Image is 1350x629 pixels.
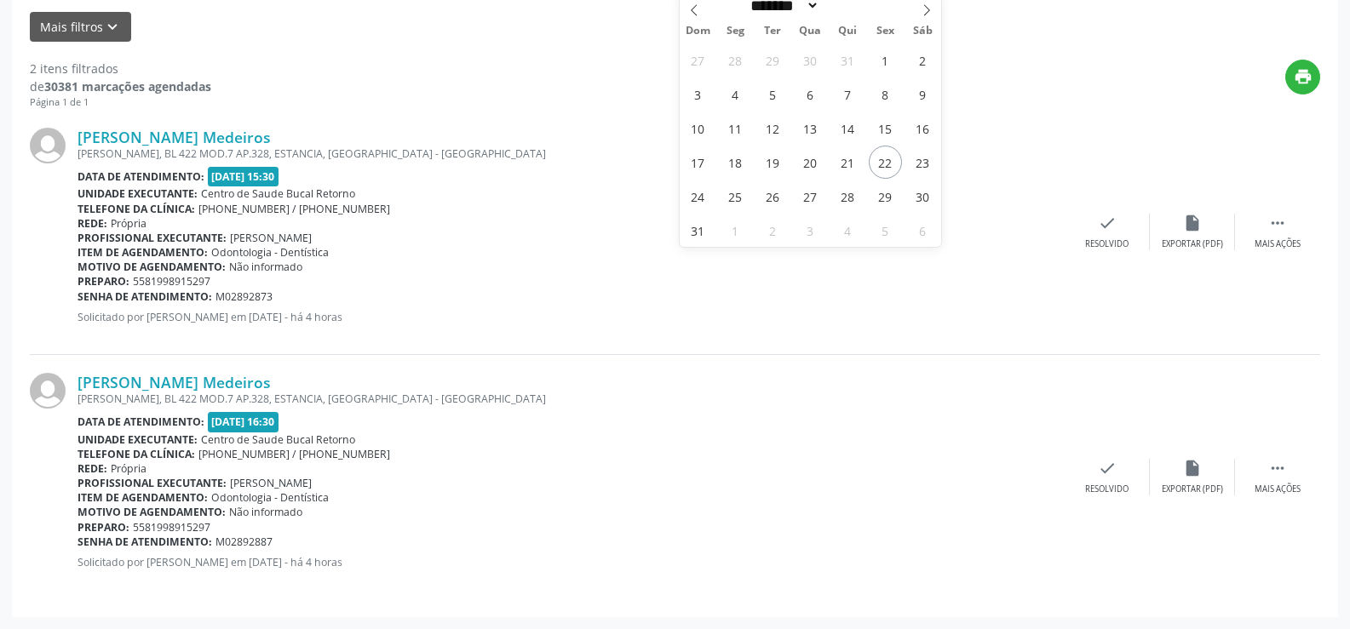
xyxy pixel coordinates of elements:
[756,43,790,77] span: Julho 29, 2025
[681,112,715,145] span: Agosto 10, 2025
[794,214,827,247] span: Setembro 3, 2025
[681,146,715,179] span: Agosto 17, 2025
[1183,214,1202,232] i: insert_drive_file
[719,112,752,145] span: Agosto 11, 2025
[230,476,312,490] span: [PERSON_NAME]
[1162,483,1223,495] div: Exportar (PDF)
[30,12,131,42] button: Mais filtroskeyboard_arrow_down
[78,202,195,216] b: Telefone da clínica:
[831,146,865,179] span: Agosto 21, 2025
[681,214,715,247] span: Agosto 31, 2025
[78,216,107,231] b: Rede:
[78,245,208,260] b: Item de agendamento:
[198,202,390,216] span: [PHONE_NUMBER] / [PHONE_NUMBER]
[1255,238,1301,250] div: Mais ações
[78,432,198,447] b: Unidade executante:
[794,77,827,111] span: Agosto 6, 2025
[1268,214,1287,232] i: 
[869,214,902,247] span: Setembro 5, 2025
[904,26,941,37] span: Sáb
[1285,60,1320,94] button: print
[78,392,1065,406] div: [PERSON_NAME], BL 422 MOD.7 AP.328, ESTANCIA, [GEOGRAPHIC_DATA] - [GEOGRAPHIC_DATA]
[906,43,939,77] span: Agosto 2, 2025
[791,26,829,37] span: Qua
[1162,238,1223,250] div: Exportar (PDF)
[756,180,790,213] span: Agosto 26, 2025
[906,146,939,179] span: Agosto 23, 2025
[1085,483,1129,495] div: Resolvido
[829,26,866,37] span: Qui
[681,180,715,213] span: Agosto 24, 2025
[78,447,195,461] b: Telefone da clínica:
[30,77,211,95] div: de
[111,216,146,231] span: Própria
[1294,67,1313,86] i: print
[30,128,66,163] img: img
[1255,483,1301,495] div: Mais ações
[906,180,939,213] span: Agosto 30, 2025
[756,146,790,179] span: Agosto 19, 2025
[681,77,715,111] span: Agosto 3, 2025
[78,415,204,429] b: Data de atendimento:
[869,146,902,179] span: Agosto 22, 2025
[30,60,211,77] div: 2 itens filtrados
[681,43,715,77] span: Julho 27, 2025
[756,112,790,145] span: Agosto 12, 2025
[680,26,717,37] span: Dom
[719,43,752,77] span: Julho 28, 2025
[78,186,198,201] b: Unidade executante:
[229,260,302,274] span: Não informado
[208,412,279,432] span: [DATE] 16:30
[78,490,208,505] b: Item de agendamento:
[756,214,790,247] span: Setembro 2, 2025
[719,146,752,179] span: Agosto 18, 2025
[754,26,791,37] span: Ter
[211,245,329,260] span: Odontologia - Dentística
[78,310,1065,324] p: Solicitado por [PERSON_NAME] em [DATE] - há 4 horas
[78,289,212,304] b: Senha de atendimento:
[756,77,790,111] span: Agosto 5, 2025
[230,231,312,245] span: [PERSON_NAME]
[78,535,212,549] b: Senha de atendimento:
[78,520,129,535] b: Preparo:
[78,461,107,476] b: Rede:
[78,476,227,490] b: Profissional executante:
[30,95,211,110] div: Página 1 de 1
[794,146,827,179] span: Agosto 20, 2025
[1098,214,1117,232] i: check
[30,373,66,409] img: img
[103,18,122,37] i: keyboard_arrow_down
[869,112,902,145] span: Agosto 15, 2025
[1183,459,1202,477] i: insert_drive_file
[869,43,902,77] span: Agosto 1, 2025
[44,78,211,94] strong: 30381 marcações agendadas
[1085,238,1129,250] div: Resolvido
[78,260,226,274] b: Motivo de agendamento:
[794,180,827,213] span: Agosto 27, 2025
[869,180,902,213] span: Agosto 29, 2025
[1098,459,1117,477] i: check
[906,214,939,247] span: Setembro 6, 2025
[111,461,146,476] span: Própria
[831,214,865,247] span: Setembro 4, 2025
[794,43,827,77] span: Julho 30, 2025
[831,180,865,213] span: Agosto 28, 2025
[78,169,204,184] b: Data de atendimento:
[719,214,752,247] span: Setembro 1, 2025
[78,231,227,245] b: Profissional executante:
[78,146,1065,161] div: [PERSON_NAME], BL 422 MOD.7 AP.328, ESTANCIA, [GEOGRAPHIC_DATA] - [GEOGRAPHIC_DATA]
[198,447,390,461] span: [PHONE_NUMBER] / [PHONE_NUMBER]
[211,490,329,505] span: Odontologia - Dentística
[78,505,226,519] b: Motivo de agendamento:
[831,112,865,145] span: Agosto 14, 2025
[201,432,355,447] span: Centro de Saude Bucal Retorno
[866,26,904,37] span: Sex
[229,505,302,519] span: Não informado
[78,373,271,392] a: [PERSON_NAME] Medeiros
[869,77,902,111] span: Agosto 8, 2025
[1268,459,1287,477] i: 
[133,520,210,535] span: 5581998915297
[906,77,939,111] span: Agosto 9, 2025
[133,274,210,289] span: 5581998915297
[719,77,752,111] span: Agosto 4, 2025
